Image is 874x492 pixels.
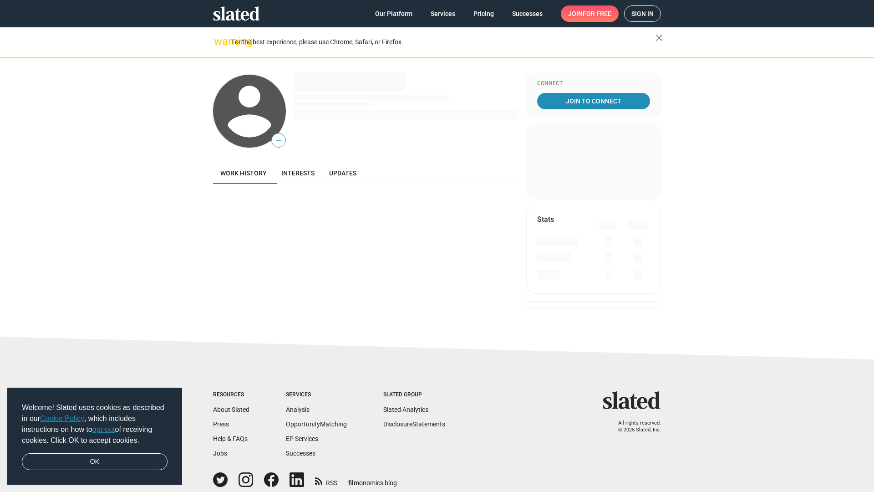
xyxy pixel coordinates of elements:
[631,6,654,21] span: Sign in
[348,479,359,487] span: film
[329,169,356,177] span: Updates
[512,5,543,22] span: Successes
[22,453,168,471] a: dismiss cookie message
[220,169,267,177] span: Work history
[537,80,650,87] div: Connect
[375,5,412,22] span: Our Platform
[431,5,455,22] span: Services
[466,5,501,22] a: Pricing
[473,5,494,22] span: Pricing
[213,435,248,442] a: Help & FAQs
[286,435,318,442] a: EP Services
[383,406,428,413] a: Slated Analytics
[583,5,611,22] span: for free
[286,450,315,457] a: Successes
[92,425,115,433] a: opt-out
[539,93,648,109] span: Join To Connect
[505,5,550,22] a: Successes
[214,36,225,47] mat-icon: warning
[213,450,227,457] a: Jobs
[348,471,397,487] a: filmonomics blog
[231,36,655,48] div: For the best experience, please use Chrome, Safari, or Firefox.
[7,388,182,485] div: cookieconsent
[537,215,554,224] mat-card-title: Stats
[568,5,611,22] span: Join
[213,162,274,184] a: Work history
[40,415,84,422] a: Cookie Policy
[213,420,229,428] a: Press
[561,5,619,22] a: Joinfor free
[609,420,661,433] p: All rights reserved. © 2025 Slated, Inc.
[537,93,650,109] a: Join To Connect
[286,406,310,413] a: Analysis
[368,5,420,22] a: Our Platform
[624,5,661,22] a: Sign in
[281,169,315,177] span: Interests
[322,162,364,184] a: Updates
[423,5,462,22] a: Services
[286,391,347,399] div: Services
[274,162,322,184] a: Interests
[213,391,249,399] div: Resources
[22,402,168,446] span: Welcome! Slated uses cookies as described in our , which includes instructions on how to of recei...
[383,420,445,428] a: DisclosureStatements
[272,135,285,147] span: —
[383,391,445,399] div: Slated Group
[286,420,347,428] a: OpportunityMatching
[315,473,337,487] a: RSS
[654,32,665,43] mat-icon: close
[213,406,249,413] a: About Slated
